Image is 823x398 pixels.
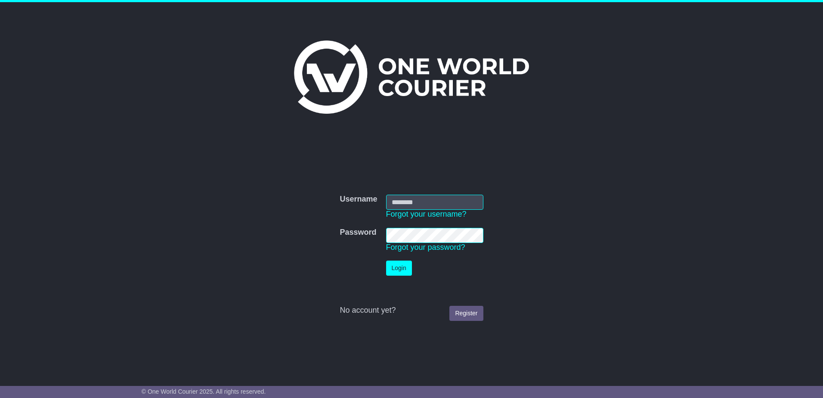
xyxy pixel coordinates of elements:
a: Forgot your password? [386,243,465,252]
div: No account yet? [340,306,483,315]
a: Register [449,306,483,321]
a: Forgot your username? [386,210,467,218]
span: © One World Courier 2025. All rights reserved. [142,388,266,395]
img: One World [294,40,529,114]
label: Password [340,228,376,237]
label: Username [340,195,377,204]
button: Login [386,261,412,276]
